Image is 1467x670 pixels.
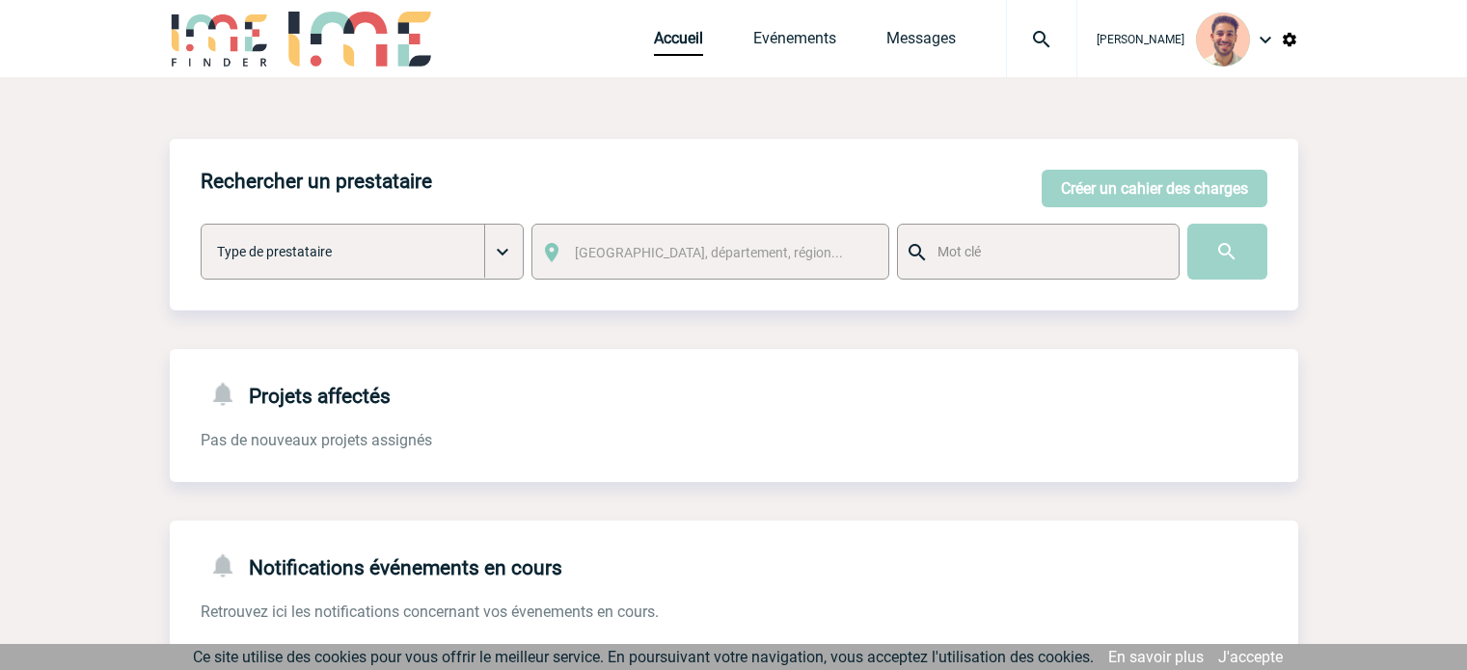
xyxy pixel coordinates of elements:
[1196,13,1250,67] img: 132114-0.jpg
[170,12,270,67] img: IME-Finder
[201,380,391,408] h4: Projets affectés
[193,648,1094,666] span: Ce site utilise des cookies pour vous offrir le meilleur service. En poursuivant votre navigation...
[208,380,249,408] img: notifications-24-px-g.png
[1097,33,1184,46] span: [PERSON_NAME]
[201,641,508,659] span: Vous n'avez actuellement aucune notification
[933,239,1161,264] input: Mot clé
[654,29,703,56] a: Accueil
[201,431,432,449] span: Pas de nouveaux projets assignés
[201,603,659,621] span: Retrouvez ici les notifications concernant vos évenements en cours.
[575,245,843,260] span: [GEOGRAPHIC_DATA], département, région...
[886,29,956,56] a: Messages
[753,29,836,56] a: Evénements
[201,551,562,579] h4: Notifications événements en cours
[1218,648,1283,666] a: J'accepte
[201,170,432,193] h4: Rechercher un prestataire
[208,551,249,579] img: notifications-24-px-g.png
[1187,224,1267,280] input: Submit
[1108,648,1204,666] a: En savoir plus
